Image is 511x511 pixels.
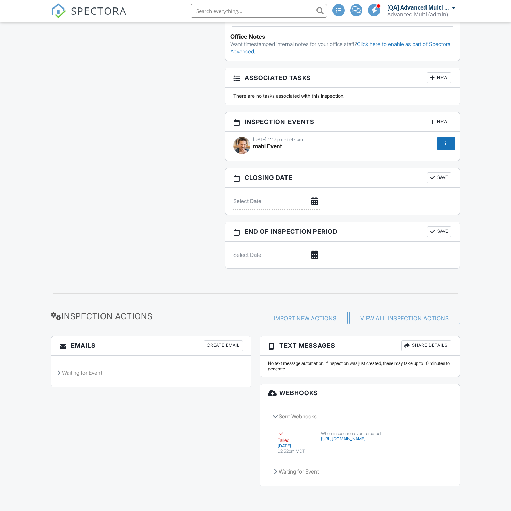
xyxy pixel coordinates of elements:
div: There are no tasks associated with this inspection. [229,93,455,99]
p: Want timestamped internal notes for your office staff? [230,40,454,56]
div: When inspection event created [321,431,442,436]
div: [QA] Advanced Multi (admin) [387,4,450,11]
img: younginspector.jpg [233,137,250,154]
div: Waiting for Event [268,462,451,481]
input: Select Date [233,247,320,263]
span: Events [288,117,314,126]
div: Sent Webhooks [268,407,451,425]
img: The Best Home Inspection Software - Spectora [51,3,66,18]
h3: Webhooks [260,384,460,402]
span: Associated Tasks [245,73,311,82]
a: SPECTORA [51,9,127,24]
div: Advanced Multi (admin) Company [387,11,455,18]
div: [URL][DOMAIN_NAME] [321,436,442,442]
div: Import New Actions [263,312,348,324]
a: View All Inspection Actions [360,315,449,322]
span: End of Inspection Period [245,227,338,236]
div: Failed [278,431,313,443]
div: New [427,117,451,127]
input: Search everything... [191,4,327,18]
h3: Emails [51,336,251,356]
span: mabl Event [253,143,282,150]
div: Share Details [401,340,451,351]
h3: Inspection Actions [51,312,182,321]
button: Save [427,226,451,237]
div: No text message automation. If inspection was just created, these may take up to 10 minutes to ge... [268,361,451,372]
div: New [427,72,451,83]
span: Closing date [245,173,293,182]
div: [DATE] [278,443,313,449]
input: Select Date [233,193,320,210]
span: Inspection [245,117,285,126]
div: [DATE] 4:47 pm - 5:47 pm [233,137,451,142]
div: 02:52pm MDT [278,449,313,454]
span: SPECTORA [71,3,127,18]
div: Office Notes [230,33,454,40]
h3: Text Messages [260,336,460,356]
a: Failed [DATE] 02:52pm MDT When inspection event created [URL][DOMAIN_NAME] [268,425,451,460]
button: Save [427,172,451,183]
div: Create Email [204,340,243,351]
div: Waiting for Event [51,363,251,382]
